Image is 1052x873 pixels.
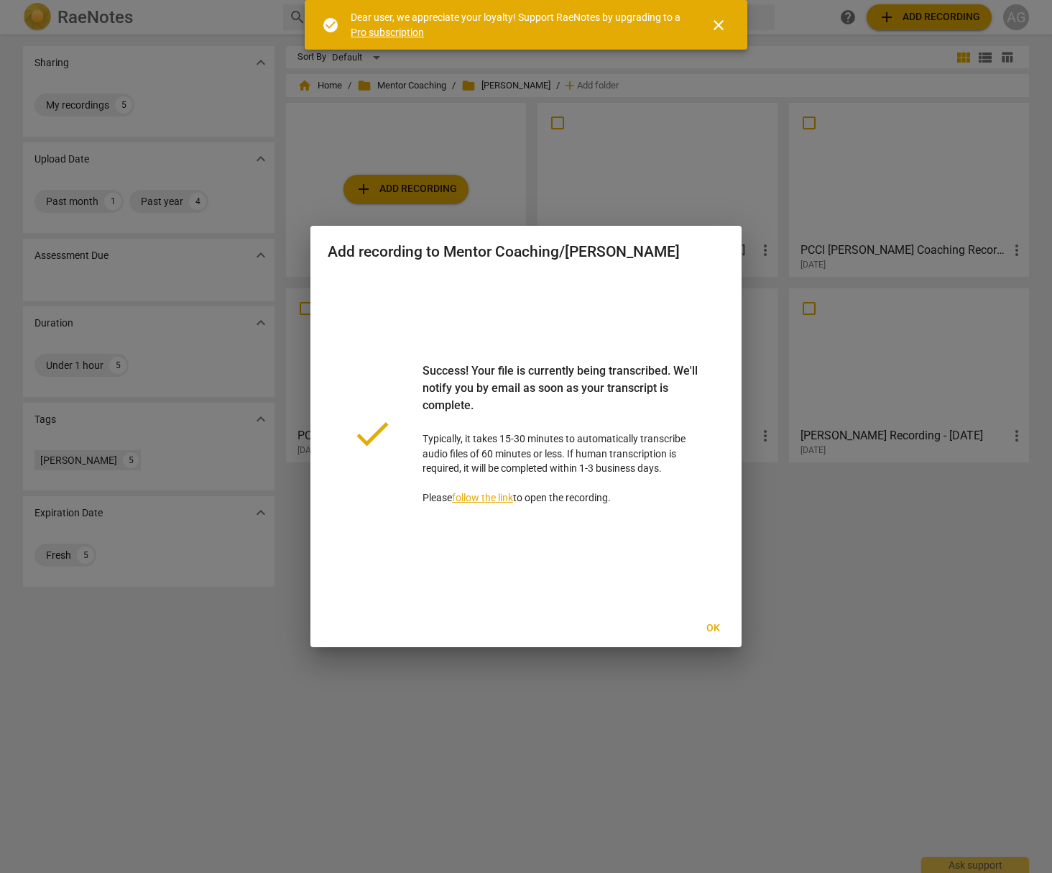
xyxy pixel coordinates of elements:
button: Ok [690,616,736,641]
a: follow the link [452,492,513,503]
div: Success! Your file is currently being transcribed. We'll notify you by email as soon as your tran... [423,362,701,431]
div: Dear user, we appreciate your loyalty! Support RaeNotes by upgrading to a [351,10,684,40]
span: check_circle [322,17,339,34]
button: Close [701,8,736,42]
p: Typically, it takes 15-30 minutes to automatically transcribe audio files of 60 minutes or less. ... [423,362,701,506]
a: Pro subscription [351,27,424,38]
span: close [710,17,727,34]
span: Ok [701,621,724,636]
h2: Add recording to Mentor Coaching/[PERSON_NAME] [328,243,724,261]
span: done [351,412,394,455]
